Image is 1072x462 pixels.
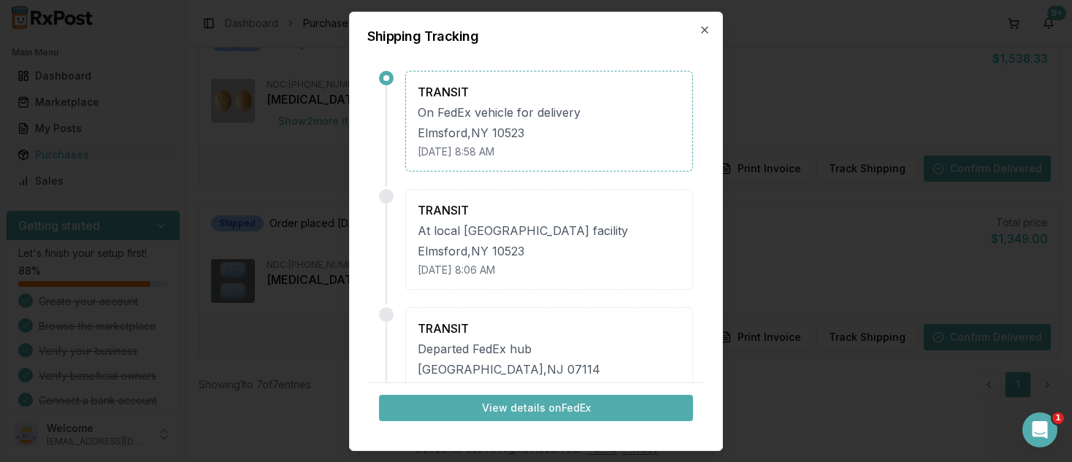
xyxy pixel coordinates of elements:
[418,123,681,141] div: Elmsford , NY 10523
[418,82,681,100] div: TRANSIT
[418,319,681,336] div: TRANSIT
[418,339,681,357] div: Departed FedEx hub
[1052,412,1064,424] span: 1
[418,201,681,218] div: TRANSIT
[418,221,681,239] div: At local [GEOGRAPHIC_DATA] facility
[379,395,693,421] button: View details onFedEx
[367,29,705,42] h2: Shipping Tracking
[1022,412,1057,447] iframe: Intercom live chat
[418,380,681,395] div: [DATE] 3:23 AM
[418,242,681,259] div: Elmsford , NY 10523
[418,360,681,377] div: [GEOGRAPHIC_DATA] , NJ 07114
[418,103,681,120] div: On FedEx vehicle for delivery
[418,262,681,277] div: [DATE] 8:06 AM
[418,144,681,158] div: [DATE] 8:58 AM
